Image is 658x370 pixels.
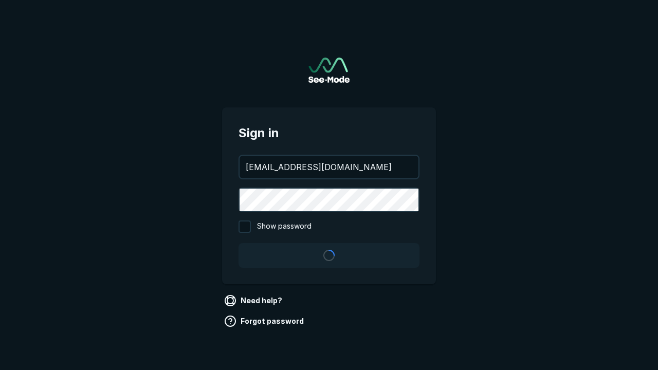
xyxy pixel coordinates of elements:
a: Forgot password [222,313,308,329]
a: Need help? [222,292,286,309]
span: Show password [257,220,312,233]
img: See-Mode Logo [308,58,350,83]
span: Sign in [239,124,419,142]
input: your@email.com [240,156,418,178]
a: Go to sign in [308,58,350,83]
